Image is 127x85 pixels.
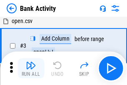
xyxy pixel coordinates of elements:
[75,36,90,42] div: before
[22,72,40,77] div: Run All
[17,58,44,78] button: Run All
[32,47,55,57] div: open!J:J
[110,3,120,13] img: Settings menu
[71,58,97,78] button: Skip
[40,34,71,44] div: Add Column
[79,72,90,77] div: Skip
[26,60,36,70] img: Run All
[100,5,106,12] img: Support
[20,5,56,13] div: Bank Activity
[79,60,89,70] img: Skip
[20,42,26,49] span: # 3
[12,18,32,24] span: open.csv
[91,36,104,42] div: range
[104,62,117,75] img: Main button
[7,3,17,13] img: Back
